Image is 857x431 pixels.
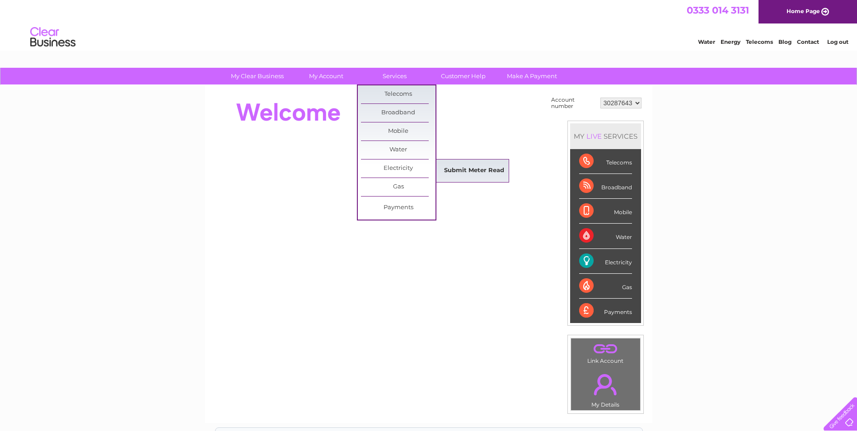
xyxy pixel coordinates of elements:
[579,224,632,248] div: Water
[215,5,642,44] div: Clear Business is a trading name of Verastar Limited (registered in [GEOGRAPHIC_DATA] No. 3667643...
[827,38,848,45] a: Log out
[361,199,436,217] a: Payments
[361,141,436,159] a: Water
[571,366,641,411] td: My Details
[721,38,740,45] a: Energy
[579,249,632,274] div: Electricity
[361,104,436,122] a: Broadband
[220,68,295,84] a: My Clear Business
[746,38,773,45] a: Telecoms
[585,132,604,141] div: LIVE
[698,38,715,45] a: Water
[579,174,632,199] div: Broadband
[687,5,749,16] a: 0333 014 3131
[579,299,632,323] div: Payments
[361,178,436,196] a: Gas
[797,38,819,45] a: Contact
[357,68,432,84] a: Services
[579,274,632,299] div: Gas
[579,149,632,174] div: Telecoms
[573,341,638,356] a: .
[361,159,436,178] a: Electricity
[289,68,363,84] a: My Account
[579,199,632,224] div: Mobile
[437,162,511,180] a: Submit Meter Read
[573,369,638,400] a: .
[549,94,598,112] td: Account number
[570,123,641,149] div: MY SERVICES
[426,68,501,84] a: Customer Help
[571,338,641,366] td: Link Account
[495,68,569,84] a: Make A Payment
[778,38,791,45] a: Blog
[361,85,436,103] a: Telecoms
[30,23,76,51] img: logo.png
[361,122,436,141] a: Mobile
